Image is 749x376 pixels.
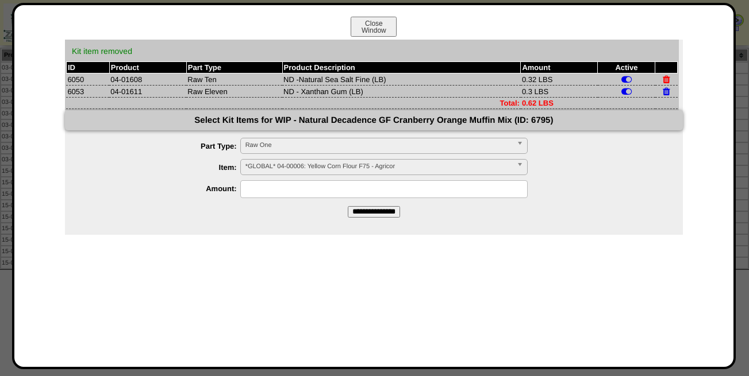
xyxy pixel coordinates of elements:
label: Amount: [88,184,240,193]
td: Raw Eleven [186,86,282,98]
td: 0.3 LBS [521,86,598,98]
div: Select Kit Items for WIP - Natural Decadence GF Cranberry Orange Muffin Mix (ID: 6795) [65,110,683,130]
th: Amount [521,62,598,73]
th: Product Description [282,62,521,73]
button: CloseWindow [351,17,397,37]
span: Raw One [245,138,512,152]
td: 04-01611 [109,86,186,98]
th: Active [598,62,655,73]
div: Kit item removed [66,41,678,61]
td: ND -Natural Sea Salt Fine (LB) [282,73,521,86]
td: Total: [66,98,521,109]
td: 6050 [66,73,109,86]
td: 6053 [66,86,109,98]
th: Product [109,62,186,73]
td: 0.62 LBS [521,98,598,109]
td: 04-01608 [109,73,186,86]
td: ND - Xanthan Gum (LB) [282,86,521,98]
label: Part Type: [88,142,240,150]
a: CloseWindow [349,26,398,34]
th: ID [66,62,109,73]
th: Part Type [186,62,282,73]
td: 0.32 LBS [521,73,598,86]
span: *GLOBAL* 04-00006: Yellow Corn Flour F75 - Agricor [245,160,512,173]
label: Item: [88,163,240,172]
td: Raw Ten [186,73,282,86]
